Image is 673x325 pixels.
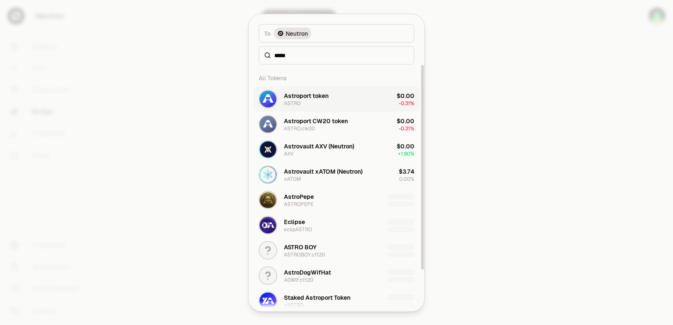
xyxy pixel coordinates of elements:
span: 0.00% [399,175,414,182]
div: Astroport token [284,91,329,100]
button: ASTROPEPE LogoAstroPepeASTROPEPE [254,187,419,212]
div: All Tokens [254,69,419,86]
div: $0.00 [397,116,414,125]
div: AstroPepe [284,192,314,201]
div: xATOM [284,175,301,182]
button: AstroDogWifHatADWIF.cft20 [254,263,419,288]
div: ASTRO [284,100,301,106]
span: -0.31% [399,125,414,132]
img: Neutron Logo [278,31,283,36]
img: AXV Logo [260,141,276,158]
button: ASTRO BOYASTROBOY.cft20 [254,238,419,263]
div: Staked Astroport Token [284,293,350,301]
div: xASTRO [284,301,304,308]
button: ASTRO LogoAstroport tokenASTRO$0.00-0.31% [254,86,419,111]
div: Astrovault AXV (Neutron) [284,142,354,150]
button: eclipASTRO LogoEclipseeclipASTRO [254,212,419,238]
img: xASTRO Logo [260,292,276,309]
button: ASTRO.cw20 LogoAstroport CW20 tokenASTRO.cw20$0.00-0.31% [254,111,419,137]
div: ASTRO.cw20 [284,125,315,132]
button: AXV LogoAstrovault AXV (Neutron)AXV$0.00+1.90% [254,137,419,162]
img: eclipASTRO Logo [260,217,276,233]
div: eclipASTRO [284,226,312,233]
button: ToNeutron LogoNeutron [259,24,414,42]
div: ASTROPEPE [284,201,313,207]
div: ASTROBOY.cft20 [284,251,325,258]
div: $0.00 [397,91,414,100]
img: ASTROPEPE Logo [260,191,276,208]
div: AXV [284,150,294,157]
div: ASTRO BOY [284,243,317,251]
button: xATOM LogoAstrovault xATOM (Neutron)xATOM$3.740.00% [254,162,419,187]
div: Astrovault xATOM (Neutron) [284,167,363,175]
span: + 1.90% [398,150,414,157]
div: Eclipse [284,217,305,226]
span: To [264,29,270,37]
div: Astroport CW20 token [284,116,348,125]
img: xATOM Logo [260,166,276,183]
span: Neutron [286,29,308,37]
img: ASTRO Logo [260,90,276,107]
div: ADWIF.cft20 [284,276,313,283]
div: $0.00 [397,142,414,150]
button: xASTRO LogoStaked Astroport TokenxASTRO [254,288,419,313]
span: -0.31% [399,100,414,106]
div: AstroDogWifHat [284,268,331,276]
div: $3.74 [399,167,414,175]
img: ASTRO.cw20 Logo [260,116,276,132]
